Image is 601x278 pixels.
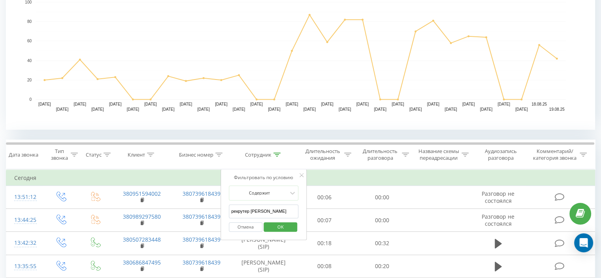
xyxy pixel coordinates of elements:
[27,59,32,63] text: 40
[233,107,245,112] text: [DATE]
[339,107,351,112] text: [DATE]
[229,204,298,218] input: Введите значение
[531,148,578,161] div: Комментарий/категория звонка
[229,174,298,182] div: Фильтровать по условию
[515,107,528,112] text: [DATE]
[478,148,524,161] div: Аудиозапись разговора
[123,190,161,197] a: 380951594002
[179,151,213,158] div: Бизнес номер
[74,102,87,106] text: [DATE]
[127,107,139,112] text: [DATE]
[183,259,220,266] a: 380739618439
[269,221,292,233] span: OK
[245,151,271,158] div: Сотрудник
[14,235,35,251] div: 13:42:32
[286,102,298,106] text: [DATE]
[296,186,353,209] td: 00:06
[9,151,38,158] div: Дата звонка
[497,102,510,106] text: [DATE]
[353,255,411,278] td: 00:20
[445,107,457,112] text: [DATE]
[232,232,296,255] td: [PERSON_NAME] (SIP)
[162,107,175,112] text: [DATE]
[38,102,51,106] text: [DATE]
[232,255,296,278] td: [PERSON_NAME] (SIP)
[462,102,475,106] text: [DATE]
[574,233,593,252] div: Open Intercom Messenger
[409,107,422,112] text: [DATE]
[229,222,262,232] button: Отмена
[353,232,411,255] td: 00:32
[296,209,353,232] td: 00:07
[109,102,122,106] text: [DATE]
[482,190,514,204] span: Разговор не состоялся
[215,102,228,106] text: [DATE]
[303,107,316,112] text: [DATE]
[264,222,297,232] button: OK
[427,102,440,106] text: [DATE]
[123,236,161,243] a: 380507283448
[482,213,514,227] span: Разговор не состоялся
[91,107,104,112] text: [DATE]
[183,190,220,197] a: 380739618439
[418,148,460,161] div: Название схемы переадресации
[144,102,157,106] text: [DATE]
[353,186,411,209] td: 00:00
[56,107,69,112] text: [DATE]
[27,39,32,43] text: 60
[480,107,493,112] text: [DATE]
[183,236,220,243] a: 380739618439
[14,212,35,228] div: 13:44:25
[251,102,263,106] text: [DATE]
[374,107,386,112] text: [DATE]
[268,107,281,112] text: [DATE]
[86,151,102,158] div: Статус
[321,102,333,106] text: [DATE]
[296,232,353,255] td: 00:18
[531,102,547,106] text: 18.08.25
[180,102,192,106] text: [DATE]
[183,213,220,220] a: 380739618439
[353,209,411,232] td: 00:00
[29,97,32,102] text: 0
[14,189,35,205] div: 13:51:12
[50,148,68,161] div: Тип звонка
[123,259,161,266] a: 380686847495
[296,255,353,278] td: 00:08
[549,107,565,112] text: 19.08.25
[197,107,210,112] text: [DATE]
[360,148,400,161] div: Длительность разговора
[128,151,145,158] div: Клиент
[356,102,369,106] text: [DATE]
[14,259,35,274] div: 13:35:55
[27,19,32,24] text: 80
[6,170,595,186] td: Сегодня
[392,102,404,106] text: [DATE]
[27,78,32,82] text: 20
[303,148,343,161] div: Длительность ожидания
[123,213,161,220] a: 380989297580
